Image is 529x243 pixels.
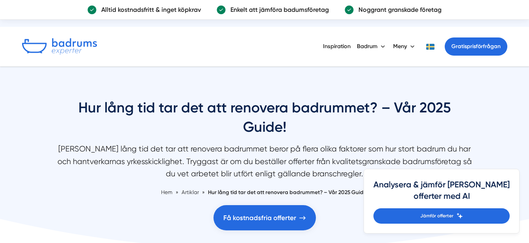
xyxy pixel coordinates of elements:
p: Noggrant granskade företag [354,5,442,15]
a: Gratisprisförfrågan [445,37,507,56]
img: Badrumsexperter.se logotyp [22,38,97,55]
a: Få kostnadsfria offerter [213,205,316,230]
a: Jämför offerter [373,208,510,224]
a: Inspiration [323,36,351,56]
span: Jämför offerter [420,212,453,220]
span: Artiklar [182,189,199,195]
p: Alltid kostnadsfritt & inget köpkrav [97,5,201,15]
span: » [202,188,205,196]
a: Hur lång tid tar det att renovera badrummet? – Vår 2025 Guide! [208,189,368,195]
nav: Breadcrumb [56,188,473,196]
a: Artiklar [182,189,200,195]
span: » [176,188,178,196]
p: [PERSON_NAME] lång tid det tar att renovera badrummet beror på flera olika faktorer som hur stort... [56,143,473,184]
button: Badrum [357,36,387,57]
span: Få kostnadsfria offerter [223,213,296,223]
span: Gratis [451,43,467,50]
button: Meny [393,36,416,57]
h1: Hur lång tid tar det att renovera badrummet? – Vår 2025 Guide! [56,98,473,143]
p: Enkelt att jämföra badumsföretag [226,5,329,15]
h4: Analysera & jämför [PERSON_NAME] offerter med AI [373,179,510,208]
a: Hem [161,189,173,195]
